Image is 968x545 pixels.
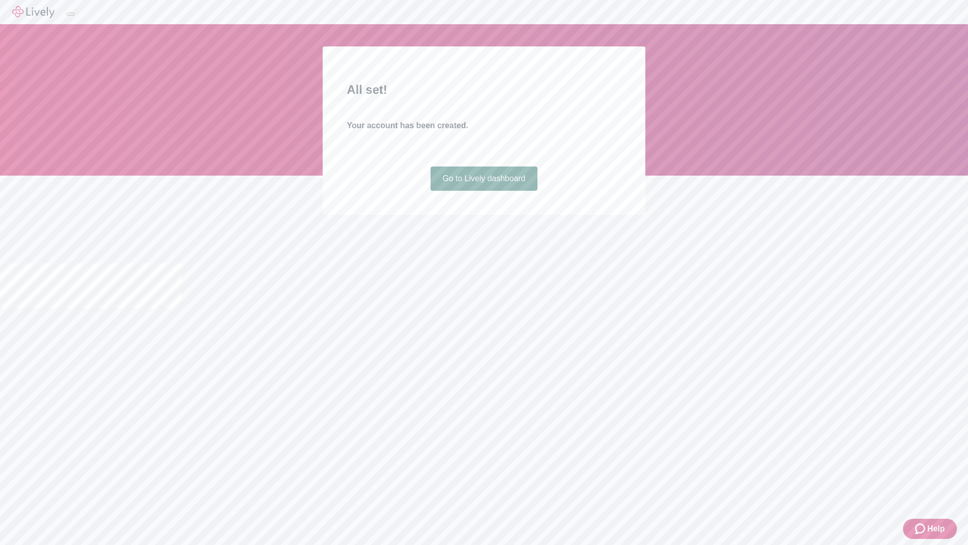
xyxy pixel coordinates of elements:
[915,523,927,535] svg: Zendesk support icon
[347,120,621,132] h4: Your account has been created.
[67,13,75,16] button: Log out
[347,81,621,99] h2: All set!
[12,6,54,18] img: Lively
[927,523,945,535] span: Help
[903,519,957,539] button: Zendesk support iconHelp
[431,167,538,191] a: Go to Lively dashboard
